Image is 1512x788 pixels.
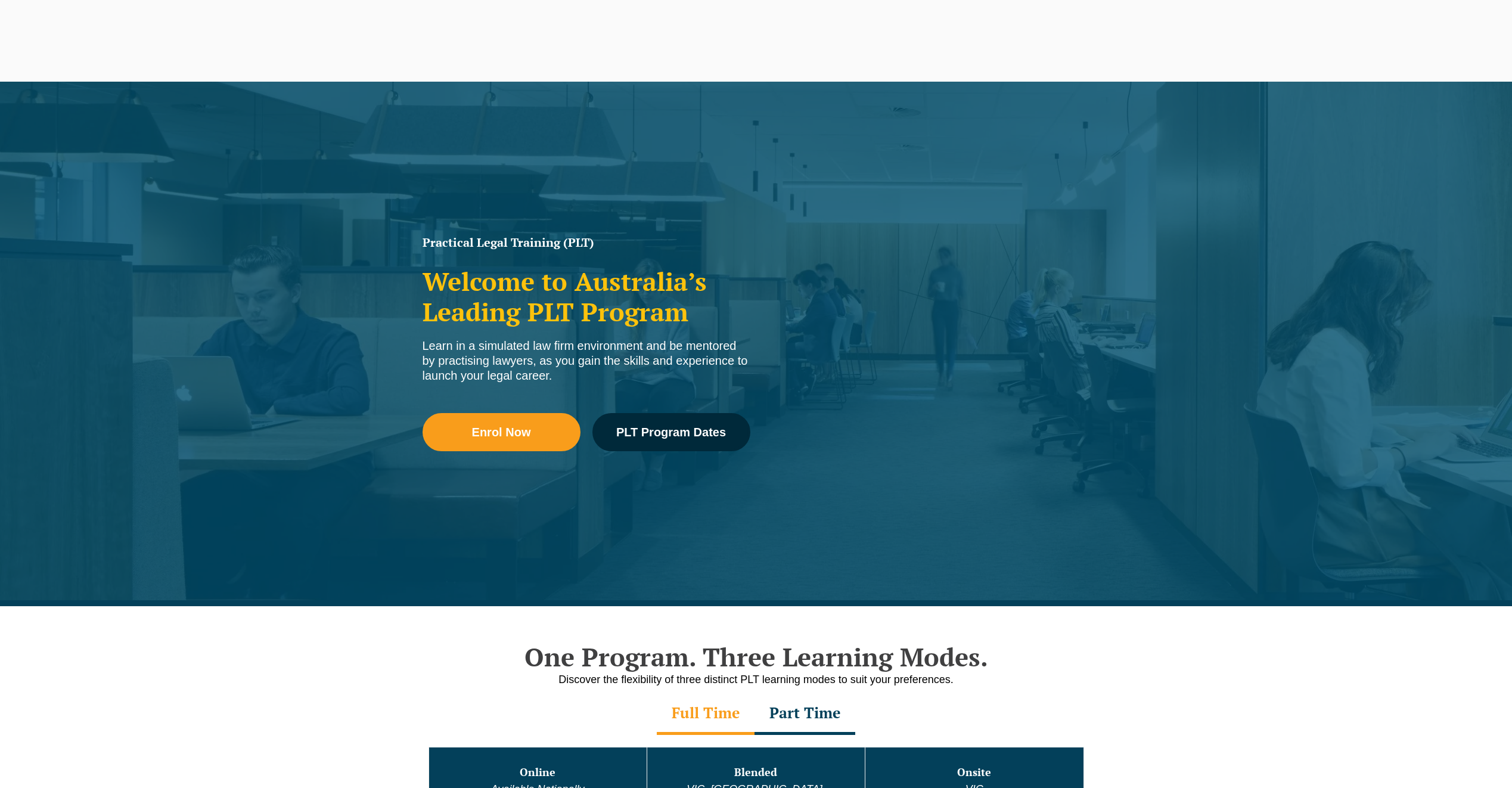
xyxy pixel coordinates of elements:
[430,767,645,778] h3: Online
[423,237,750,249] h1: Practical Legal Training (PLT)
[417,642,1096,672] h2: One Program. Three Learning Modes.
[616,426,726,438] span: PLT Program Dates
[648,767,864,778] h3: Blended
[755,693,855,735] div: Part Time
[657,693,755,735] div: Full Time
[592,413,750,451] a: PLT Program Dates
[867,767,1082,778] h3: Onsite
[417,672,1096,687] p: Discover the flexibility of three distinct PLT learning modes to suit your preferences.
[423,266,750,327] h2: Welcome to Australia’s Leading PLT Program
[423,339,750,383] div: Learn in a simulated law firm environment and be mentored by practising lawyers, as you gain the ...
[472,426,531,438] span: Enrol Now
[423,413,580,451] a: Enrol Now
